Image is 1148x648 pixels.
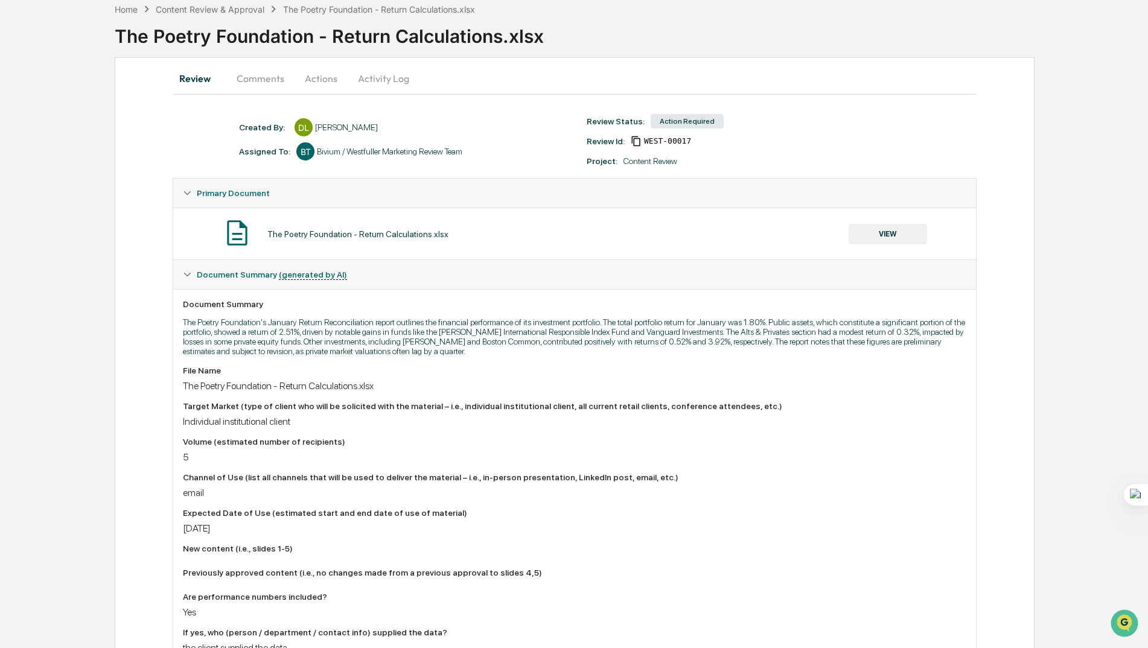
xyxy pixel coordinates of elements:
button: VIEW [849,224,927,244]
div: Content Review [623,156,677,166]
img: Document Icon [222,218,252,248]
div: 🖐️ [12,153,22,163]
div: Review Id: [587,136,625,146]
span: Attestations [100,152,150,164]
div: 5 [183,451,966,463]
div: Expected Date of Use (estimated start and end date of use of material) [183,508,966,518]
div: File Name [183,366,966,375]
u: (generated by AI) [279,270,347,280]
button: Actions [294,64,348,93]
div: Primary Document [173,179,975,208]
div: The Poetry Foundation - Return Calculations.xlsx [283,4,475,14]
img: 1746055101610-c473b297-6a78-478c-a979-82029cc54cd1 [12,92,34,114]
p: The Poetry Foundation's January Return Reconciliation report outlines the financial performance o... [183,317,966,356]
div: Created By: ‎ ‎ [239,122,289,132]
span: Data Lookup [24,175,76,187]
span: Pylon [120,205,146,214]
div: If yes, who (person / department / contact info) supplied the data? [183,627,966,637]
div: [PERSON_NAME] [315,122,378,132]
span: 88f32aa9-d5ef-4ba7-9fdb-c79eb9a48669 [644,136,691,146]
div: The Poetry Foundation - Return Calculations.xlsx [115,16,1148,47]
div: The Poetry Foundation - Return Calculations.xlsx [183,380,966,392]
div: [DATE] [183,523,966,534]
div: Individual institutional client [183,416,966,427]
a: 🗄️Attestations [83,147,155,169]
div: New content (i.e., slides 1-5) [183,544,966,553]
div: Review Status: [587,116,645,126]
div: 🗄️ [88,153,97,163]
div: Channel of Use (list all channels that will be used to deliver the material – i.e., in-person pre... [183,472,966,482]
div: Bivium / Westfuller Marketing Review Team [317,147,462,156]
button: Activity Log [348,64,419,93]
div: The Poetry Foundation - Return Calculations.xlsx [267,229,448,239]
div: Action Required [651,114,724,129]
span: Preclearance [24,152,78,164]
iframe: Open customer support [1109,608,1142,641]
div: email [183,487,966,498]
div: Start new chat [41,92,198,104]
div: Are performance numbers included? [183,592,966,602]
button: Review [173,64,227,93]
div: Primary Document [173,208,975,259]
div: Document Summary [183,299,966,309]
div: Project: [587,156,617,166]
div: Yes [183,606,966,618]
button: Start new chat [205,96,220,110]
button: Comments [227,64,294,93]
div: Document Summary (generated by AI) [173,260,975,289]
a: Powered byPylon [85,204,146,214]
div: BT [296,142,314,160]
a: 🖐️Preclearance [7,147,83,169]
div: DL [295,118,313,136]
div: Previously approved content (i.e., no changes made from a previous approval to slides 4,5) [183,568,966,577]
div: Target Market (type of client who will be solicited with the material – i.e., individual institut... [183,401,966,411]
a: 🔎Data Lookup [7,170,81,192]
p: How can we help? [12,25,220,45]
div: Volume (estimated number of recipients) [183,437,966,446]
div: Home [115,4,138,14]
span: Document Summary [197,270,347,279]
div: Content Review & Approval [156,4,264,14]
div: 🔎 [12,176,22,186]
div: secondary tabs example [173,64,976,93]
div: We're available if you need us! [41,104,153,114]
span: Primary Document [197,188,270,198]
div: Assigned To: [239,147,290,156]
